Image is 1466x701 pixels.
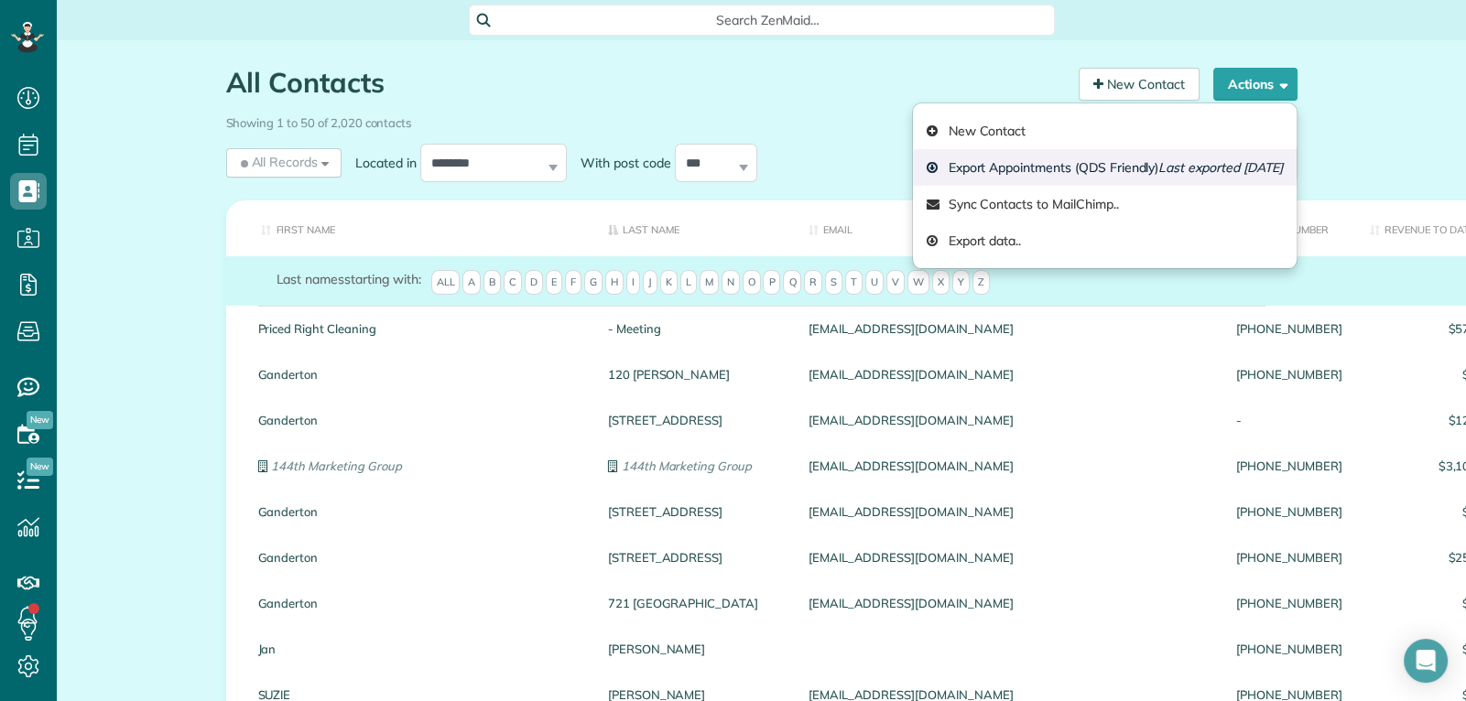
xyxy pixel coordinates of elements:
[584,270,603,296] span: G
[845,270,863,296] span: T
[795,200,1222,256] th: Email: activate to sort column ascending
[226,68,1065,98] h1: All Contacts
[932,270,950,296] span: X
[567,154,675,172] label: With post code
[795,443,1222,489] div: [EMAIL_ADDRESS][DOMAIN_NAME]
[795,397,1222,443] div: [EMAIL_ADDRESS][DOMAIN_NAME]
[608,505,781,518] a: [STREET_ADDRESS]
[1158,159,1282,176] em: Last exported [DATE]
[605,270,624,296] span: H
[1404,639,1448,683] div: Open Intercom Messenger
[622,458,752,473] em: 144th Marketing Group
[342,154,420,172] label: Located in
[258,642,581,655] a: Jan
[431,270,461,296] span: All
[913,222,1297,259] a: Export data..
[608,368,781,381] a: 120 [PERSON_NAME]
[1222,351,1356,397] div: [PHONE_NUMBER]
[608,551,781,564] a: [STREET_ADDRESS]
[1222,306,1356,351] div: [PHONE_NUMBER]
[258,597,581,609] a: Ganderton
[743,270,761,296] span: O
[608,414,781,426] a: [STREET_ADDRESS]
[907,270,929,296] span: W
[237,153,319,171] span: All Records
[608,597,781,609] a: 721 [GEOGRAPHIC_DATA]
[1222,489,1356,534] div: [PHONE_NUMBER]
[483,270,501,296] span: B
[865,270,884,296] span: U
[795,489,1222,534] div: [EMAIL_ADDRESS][DOMAIN_NAME]
[1079,68,1200,101] a: New Contact
[1222,443,1356,489] div: [PHONE_NUMBER]
[825,270,842,296] span: S
[565,270,581,296] span: F
[258,322,581,335] a: Priced Right Cleaning
[1222,397,1356,443] div: -
[608,688,781,701] a: [PERSON_NAME]
[277,270,421,288] label: starting with:
[608,642,781,655] a: [PERSON_NAME]
[643,270,657,296] span: J
[277,271,345,287] span: Last names
[1222,580,1356,626] div: [PHONE_NUMBER]
[258,688,581,701] a: SUZIE
[913,113,1297,149] a: New Contact
[913,149,1297,186] a: Export Appointments (QDS Friendly)Last exported [DATE]
[546,270,562,296] span: E
[1222,626,1356,672] div: [PHONE_NUMBER]
[795,534,1222,580] div: [EMAIL_ADDRESS][DOMAIN_NAME]
[608,459,781,472] a: 144th Marketing Group
[258,459,581,472] a: 144th Marketing Group
[226,107,1298,132] div: Showing 1 to 50 of 2,020 contacts
[525,270,543,296] span: D
[594,200,795,256] th: Last Name: activate to sort column descending
[783,270,801,296] span: Q
[722,270,740,296] span: N
[886,270,905,296] span: V
[972,270,990,296] span: Z
[660,270,678,296] span: K
[952,270,970,296] span: Y
[626,270,640,296] span: I
[804,270,822,296] span: R
[1222,534,1356,580] div: [PHONE_NUMBER]
[271,458,401,473] em: 144th Marketing Group
[258,551,581,564] a: Ganderton
[462,270,481,296] span: A
[795,580,1222,626] div: [EMAIL_ADDRESS][DOMAIN_NAME]
[27,411,53,429] span: New
[258,505,581,518] a: Ganderton
[258,414,581,426] a: Ganderton
[700,270,719,296] span: M
[258,368,581,381] a: Ganderton
[226,200,594,256] th: First Name: activate to sort column ascending
[795,306,1222,351] div: [EMAIL_ADDRESS][DOMAIN_NAME]
[27,458,53,476] span: New
[913,186,1297,222] a: Sync Contacts to MailChimp..
[504,270,522,296] span: C
[763,270,780,296] span: P
[795,351,1222,397] div: [EMAIL_ADDRESS][DOMAIN_NAME]
[608,322,781,335] a: - Meeting
[680,270,697,296] span: L
[1213,68,1298,101] button: Actions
